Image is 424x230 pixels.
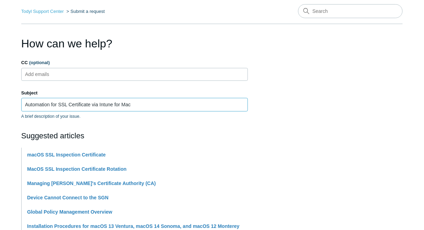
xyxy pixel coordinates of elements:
label: CC [21,59,248,66]
a: Device Cannot Connect to the SGN [27,195,108,200]
a: Todyl Support Center [21,9,64,14]
p: A brief description of your issue. [21,113,248,120]
a: Installation Procedures for macOS 13 Ventura, macOS 14 Sonoma, and macOS 12 Monterey [27,223,240,229]
h1: How can we help? [21,35,248,52]
h2: Suggested articles [21,130,248,141]
li: Todyl Support Center [21,9,65,14]
li: Submit a request [65,9,105,14]
span: (optional) [29,60,50,65]
a: Global Policy Management Overview [27,209,112,215]
a: Managing [PERSON_NAME]'s Certificate Authority (CA) [27,181,156,186]
input: Add emails [22,69,64,79]
input: Search [298,4,403,18]
a: macOS SSL Inspection Certificate [27,152,106,158]
label: Subject [21,90,248,97]
a: MacOS SSL Inspection Certificate Rotation [27,166,127,172]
